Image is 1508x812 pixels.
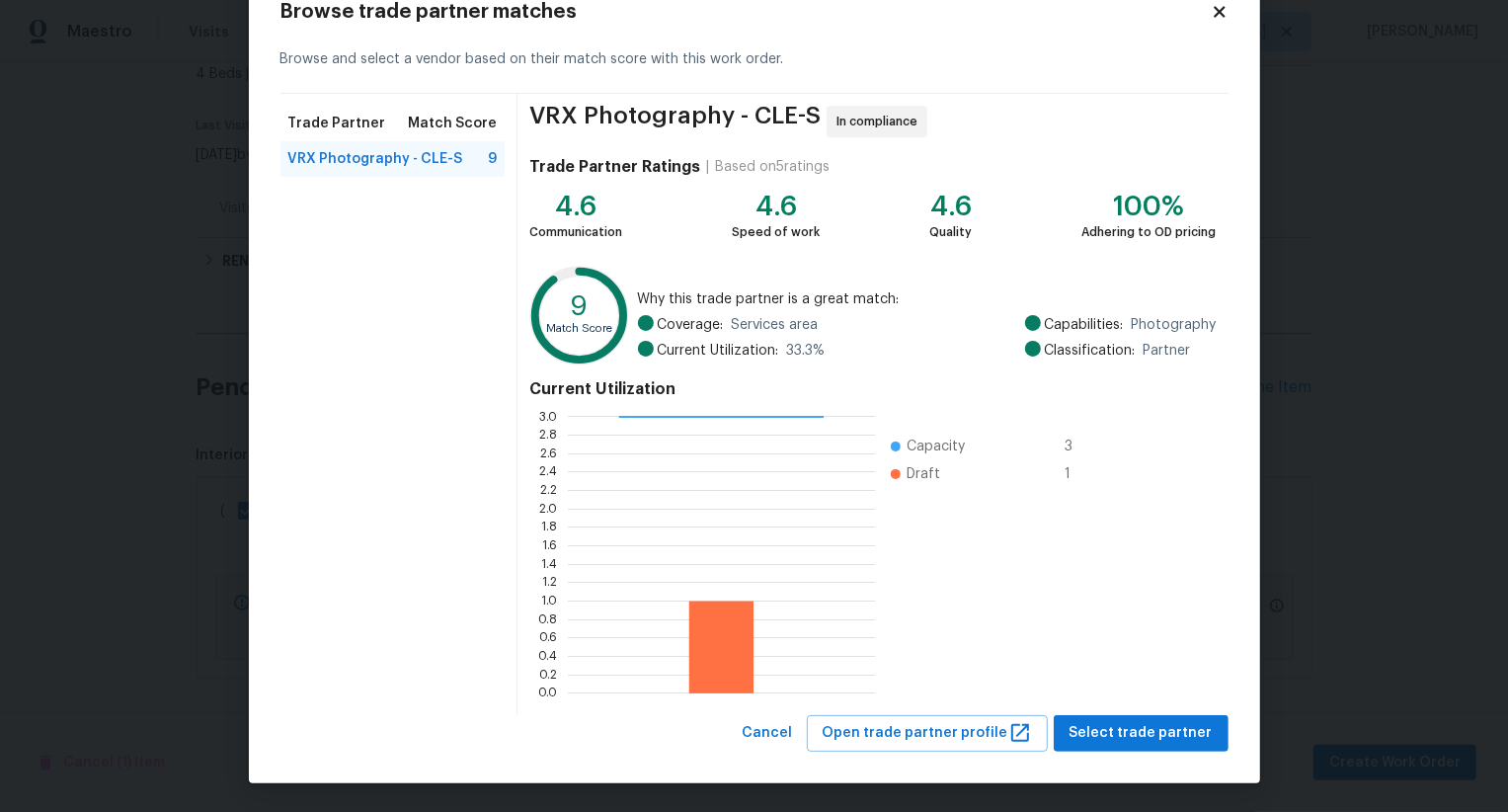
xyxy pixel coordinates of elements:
span: Select trade partner [1070,721,1213,746]
text: 2.6 [541,447,558,459]
div: 100% [1082,197,1217,216]
button: Select trade partner [1054,715,1229,752]
span: Photography [1132,315,1217,335]
text: 1.0 [542,595,558,607]
span: Classification: [1045,341,1136,361]
div: Communication [529,222,622,242]
text: 2.2 [541,484,558,496]
button: Cancel [735,715,801,752]
span: 3 [1065,437,1096,456]
text: 0.0 [539,688,558,699]
text: 3.0 [540,411,558,423]
h4: Current Utilization [529,379,1216,399]
span: Draft [907,464,940,484]
div: Adhering to OD pricing [1082,222,1217,242]
span: Trade Partner [288,114,386,133]
text: 0.6 [540,632,558,644]
div: Speed of work [732,222,820,242]
div: 4.6 [732,197,820,216]
div: | [700,157,715,177]
button: Open trade partner profile [807,715,1048,752]
div: Quality [929,222,972,242]
text: 1.4 [542,558,558,570]
span: Capabilities: [1045,315,1124,335]
text: 1.2 [543,577,558,589]
span: 33.3 % [787,341,826,361]
span: VRX Photography - CLE-S [288,149,463,169]
div: Browse and select a vendor based on their match score with this work order. [280,26,1229,94]
span: 1 [1065,464,1096,484]
text: 0.2 [540,669,558,681]
span: In compliance [836,112,925,131]
text: 0.4 [539,650,558,662]
text: 1.6 [543,539,558,551]
text: 2.0 [540,503,558,515]
span: Why this trade partner is a great match: [638,289,1217,309]
span: Coverage: [658,315,724,335]
text: 9 [571,293,589,321]
span: VRX Photography - CLE-S [529,106,821,137]
text: 1.8 [542,522,558,533]
span: Services area [732,315,819,335]
span: Partner [1144,341,1191,361]
text: 0.8 [539,613,558,625]
h2: Browse trade partner matches [280,2,1211,22]
span: Open trade partner profile [823,721,1032,746]
span: Current Utilization: [658,341,779,361]
span: Cancel [743,721,793,746]
span: 9 [488,149,497,169]
div: 4.6 [529,197,622,216]
div: 4.6 [929,197,972,216]
span: Capacity [907,437,965,456]
div: Based on 5 ratings [715,157,830,177]
text: Match Score [547,323,613,334]
span: Match Score [408,114,497,133]
text: 2.4 [540,466,558,478]
h4: Trade Partner Ratings [529,157,700,177]
text: 2.8 [540,429,558,441]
